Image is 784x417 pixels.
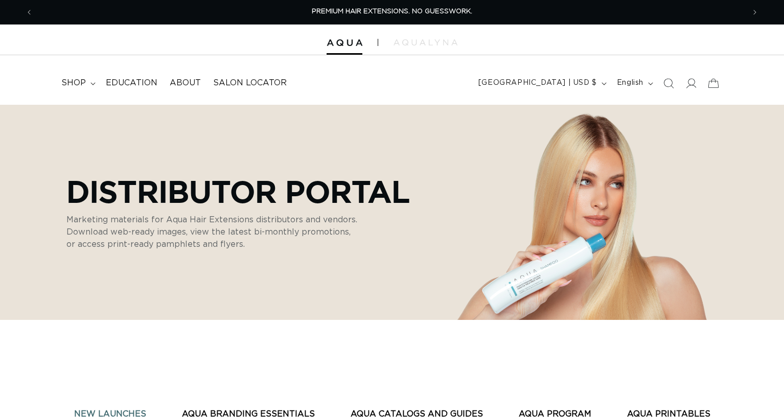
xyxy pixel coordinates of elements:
[213,78,287,88] span: Salon Locator
[106,78,157,88] span: Education
[100,72,164,95] a: Education
[478,78,597,88] span: [GEOGRAPHIC_DATA] | USD $
[744,3,766,22] button: Next announcement
[394,39,457,45] img: aqualyna.com
[207,72,293,95] a: Salon Locator
[617,78,643,88] span: English
[472,74,611,93] button: [GEOGRAPHIC_DATA] | USD $
[61,78,86,88] span: shop
[66,174,410,208] p: Distributor Portal
[327,39,362,47] img: Aqua Hair Extensions
[657,72,680,95] summary: Search
[312,8,472,15] span: PREMIUM HAIR EXTENSIONS. NO GUESSWORK.
[164,72,207,95] a: About
[18,3,40,22] button: Previous announcement
[55,72,100,95] summary: shop
[611,74,657,93] button: English
[66,214,358,250] p: Marketing materials for Aqua Hair Extensions distributors and vendors. Download web-ready images,...
[170,78,201,88] span: About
